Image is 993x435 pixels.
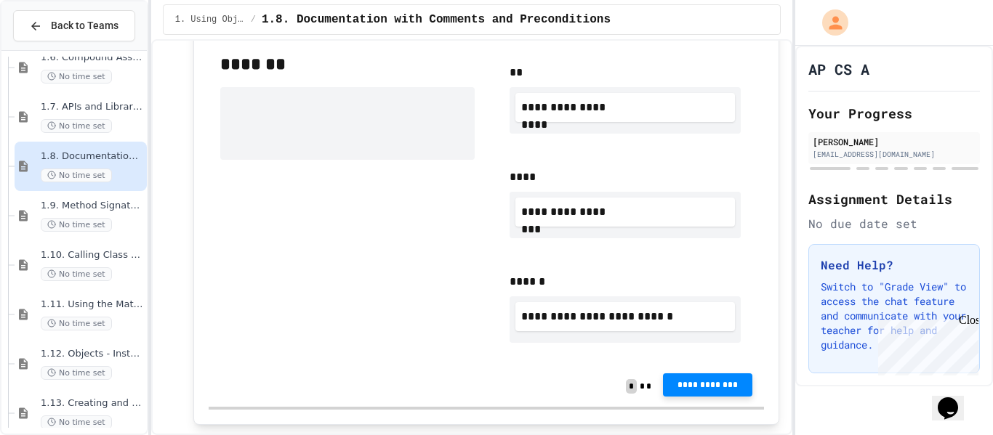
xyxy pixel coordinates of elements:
[41,119,112,133] span: No time set
[808,189,980,209] h2: Assignment Details
[41,200,144,212] span: 1.9. Method Signatures
[808,215,980,232] div: No due date set
[41,267,112,281] span: No time set
[41,397,144,410] span: 1.13. Creating and Initializing Objects: Constructors
[821,280,968,352] p: Switch to "Grade View" to access the chat feature and communicate with your teacher for help and ...
[813,149,976,160] div: [EMAIL_ADDRESS][DOMAIN_NAME]
[821,256,968,274] h3: Need Help?
[808,59,869,79] h1: AP CS A
[262,11,611,28] span: 1.8. Documentation with Comments and Preconditions
[807,6,852,39] div: My Account
[41,218,112,232] span: No time set
[932,377,978,420] iframe: chat widget
[41,52,144,64] span: 1.6. Compound Assignment Operators
[41,348,144,360] span: 1.12. Objects - Instances of Classes
[6,6,100,92] div: Chat with us now!Close
[41,298,144,311] span: 1.11. Using the Math Class
[41,168,112,182] span: No time set
[41,249,144,261] span: 1.10. Calling Class Methods
[872,314,978,375] iframe: chat widget
[41,317,112,330] span: No time set
[13,10,135,41] button: Back to Teams
[175,14,245,25] span: 1. Using Objects and Methods
[41,415,112,429] span: No time set
[808,103,980,123] h2: Your Progress
[41,366,112,380] span: No time set
[51,18,118,33] span: Back to Teams
[813,135,976,148] div: [PERSON_NAME]
[41,70,112,84] span: No time set
[251,14,256,25] span: /
[41,101,144,113] span: 1.7. APIs and Libraries
[41,150,144,163] span: 1.8. Documentation with Comments and Preconditions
